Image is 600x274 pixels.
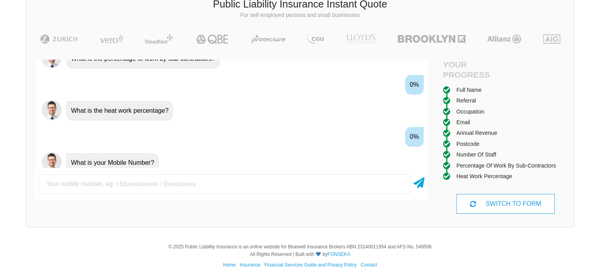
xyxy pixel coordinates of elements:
div: What is your Mobile Number? [67,153,159,172]
div: Full Name [456,86,482,94]
img: Chatbot | PLI [42,100,62,120]
div: What is the heat work percentage? [67,101,173,120]
img: AIG | Public Liability Insurance [540,34,563,44]
h4: Your Progress [443,60,506,79]
img: Protecsure | Public Liability Insurance [249,34,288,44]
a: Financial Services Guide and Privacy Policy [264,262,357,268]
div: Email [456,118,470,127]
img: CGU | Public Liability Insurance [303,34,327,44]
a: Home [223,262,236,268]
a: FONSEKA [327,252,350,257]
img: Chatbot | PLI [42,152,62,172]
div: Percentage of work by sub-contractors [456,161,556,170]
img: Brooklyn | Public Liability Insurance [394,34,468,44]
input: Your mobile number, eg: +61xxxxxxxxxx / 0xxxxxxxxx [39,174,410,194]
div: Heat work percentage [456,172,512,181]
div: Number of staff [456,150,496,159]
img: QBE | Public Liability Insurance [191,34,234,44]
img: Vero | Public Liability Insurance [96,34,127,44]
div: Referral [456,96,476,105]
img: LLOYD's | Public Liability Insurance [342,34,380,44]
img: Zurich | Public Liability Insurance [37,34,81,44]
div: SWITCH TO FORM [456,194,554,214]
img: Steadfast | Public Liability Insurance [142,34,176,44]
div: Occupation [456,107,484,116]
a: Insurance [239,262,260,268]
div: 0% [405,75,424,95]
a: Contact [361,262,377,268]
div: Postcode [456,140,479,148]
img: Allianz | Public Liability Insurance [483,34,525,44]
div: Annual Revenue [456,129,497,137]
p: For self employed persons and small businesses [32,11,568,19]
div: 0% [405,127,424,147]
